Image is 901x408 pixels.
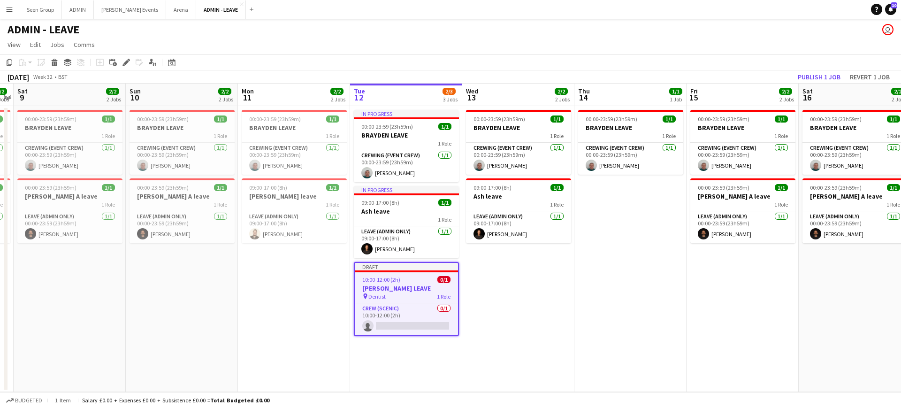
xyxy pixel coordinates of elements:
span: 1 Role [886,132,900,139]
button: ADMIN - LEAVE [196,0,246,19]
app-job-card: 00:00-23:59 (23h59m)1/1BRAYDEN LEAVE1 RoleCrewing (Event Crew)1/100:00-23:59 (23h59m)[PERSON_NAME] [466,110,571,175]
app-card-role: Leave (admin only)1/109:00-17:00 (8h)[PERSON_NAME] [466,211,571,243]
span: 1 item [52,397,74,404]
span: 9 [16,92,28,103]
button: Publish 1 job [794,71,844,83]
span: Fri [690,87,698,95]
h3: [PERSON_NAME] LEAVE [355,284,458,293]
span: 1/1 [887,184,900,191]
span: 1/1 [775,115,788,123]
app-card-role: Leave (admin only)1/100:00-23:59 (23h59m)[PERSON_NAME] [690,211,795,243]
span: 1 Role [774,132,788,139]
app-card-role: Crewing (Event Crew)1/100:00-23:59 (23h59m)[PERSON_NAME] [466,143,571,175]
h3: [PERSON_NAME] leave [242,192,347,200]
h3: BRAYDEN LEAVE [578,123,683,132]
span: 09:00-17:00 (8h) [361,199,399,206]
a: View [4,38,24,51]
app-card-role: Leave (admin only)1/109:00-17:00 (8h)[PERSON_NAME] [242,211,347,243]
div: Draft10:00-12:00 (2h)0/1[PERSON_NAME] LEAVE Dentist1 RoleCrew (Scenic)0/110:00-12:00 (2h) [354,262,459,336]
app-job-card: 00:00-23:59 (23h59m)1/1BRAYDEN LEAVE1 RoleCrewing (Event Crew)1/100:00-23:59 (23h59m)[PERSON_NAME] [242,110,347,175]
span: 10:00-12:00 (2h) [362,276,400,283]
app-card-role: Leave (admin only)1/100:00-23:59 (23h59m)[PERSON_NAME] [17,211,122,243]
div: 2 Jobs [331,96,345,103]
span: 1/1 [887,115,900,123]
span: Mon [242,87,254,95]
app-job-card: 00:00-23:59 (23h59m)1/1BRAYDEN LEAVE1 RoleCrewing (Event Crew)1/100:00-23:59 (23h59m)[PERSON_NAME] [690,110,795,175]
div: In progress [354,110,459,117]
span: Total Budgeted £0.00 [210,397,269,404]
h3: BRAYDEN LEAVE [242,123,347,132]
span: 13 [465,92,478,103]
app-job-card: 09:00-17:00 (8h)1/1[PERSON_NAME] leave1 RoleLeave (admin only)1/109:00-17:00 (8h)[PERSON_NAME] [242,178,347,243]
h3: [PERSON_NAME] A leave [690,192,795,200]
button: [PERSON_NAME] Events [94,0,166,19]
app-card-role: Leave (admin only)1/109:00-17:00 (8h)[PERSON_NAME] [354,226,459,258]
app-card-role: Crewing (Event Crew)1/100:00-23:59 (23h59m)[PERSON_NAME] [690,143,795,175]
span: 1 Role [437,293,450,300]
span: 1/1 [438,199,451,206]
h3: Ash leave [354,207,459,216]
span: 00:00-23:59 (23h59m) [586,115,637,123]
app-job-card: 00:00-23:59 (23h59m)1/1[PERSON_NAME] A leave1 RoleLeave (admin only)1/100:00-23:59 (23h59m)[PERSO... [690,178,795,243]
span: 1 Role [438,140,451,147]
span: Sat [802,87,813,95]
span: 1 Role [438,216,451,223]
span: 1/1 [669,88,682,95]
span: 1 Role [214,132,227,139]
span: 00:00-23:59 (23h59m) [361,123,413,130]
div: 00:00-23:59 (23h59m)1/1[PERSON_NAME] A leave1 RoleLeave (admin only)1/100:00-23:59 (23h59m)[PERSO... [130,178,235,243]
span: 2/2 [779,88,792,95]
app-job-card: In progress00:00-23:59 (23h59m)1/1BRAYDEN LEAVE1 RoleCrewing (Event Crew)1/100:00-23:59 (23h59m)[... [354,110,459,182]
app-job-card: 00:00-23:59 (23h59m)1/1[PERSON_NAME] A leave1 RoleLeave (admin only)1/100:00-23:59 (23h59m)[PERSO... [17,178,122,243]
div: 2 Jobs [555,96,570,103]
div: [DATE] [8,72,29,82]
span: 2/2 [330,88,344,95]
span: Jobs [50,40,64,49]
div: Salary £0.00 + Expenses £0.00 + Subsistence £0.00 = [82,397,269,404]
span: 0/1 [437,276,450,283]
h3: BRAYDEN LEAVE [690,123,795,132]
button: Seen Group [19,0,62,19]
div: In progress [354,186,459,193]
span: 10 [128,92,141,103]
span: 2/2 [218,88,231,95]
h3: BRAYDEN LEAVE [466,123,571,132]
span: Comms [74,40,95,49]
span: Edit [30,40,41,49]
app-job-card: In progress09:00-17:00 (8h)1/1Ash leave1 RoleLeave (admin only)1/109:00-17:00 (8h)[PERSON_NAME] [354,186,459,258]
span: Thu [578,87,590,95]
span: Tue [354,87,365,95]
span: 1 Role [774,201,788,208]
div: 2 Jobs [107,96,121,103]
span: 1/1 [438,123,451,130]
span: 10 [891,2,897,8]
span: 2/2 [106,88,119,95]
h3: BRAYDEN LEAVE [354,131,459,139]
div: 09:00-17:00 (8h)1/1Ash leave1 RoleLeave (admin only)1/109:00-17:00 (8h)[PERSON_NAME] [466,178,571,243]
span: 00:00-23:59 (23h59m) [137,184,189,191]
app-job-card: 00:00-23:59 (23h59m)1/1BRAYDEN LEAVE1 RoleCrewing (Event Crew)1/100:00-23:59 (23h59m)[PERSON_NAME] [17,110,122,175]
app-card-role: Crewing (Event Crew)1/100:00-23:59 (23h59m)[PERSON_NAME] [354,150,459,182]
h3: BRAYDEN LEAVE [130,123,235,132]
span: 1 Role [886,201,900,208]
app-card-role: Crewing (Event Crew)1/100:00-23:59 (23h59m)[PERSON_NAME] [242,143,347,175]
span: 1 Role [550,201,564,208]
a: 10 [885,4,896,15]
span: 2/3 [443,88,456,95]
div: 2 Jobs [219,96,233,103]
a: Jobs [46,38,68,51]
app-job-card: 00:00-23:59 (23h59m)1/1BRAYDEN LEAVE1 RoleCrewing (Event Crew)1/100:00-23:59 (23h59m)[PERSON_NAME] [130,110,235,175]
span: 14 [577,92,590,103]
span: 00:00-23:59 (23h59m) [810,184,862,191]
span: 1 Role [214,201,227,208]
span: 09:00-17:00 (8h) [473,184,512,191]
span: 00:00-23:59 (23h59m) [698,115,749,123]
button: Revert 1 job [846,71,893,83]
span: 00:00-23:59 (23h59m) [137,115,189,123]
